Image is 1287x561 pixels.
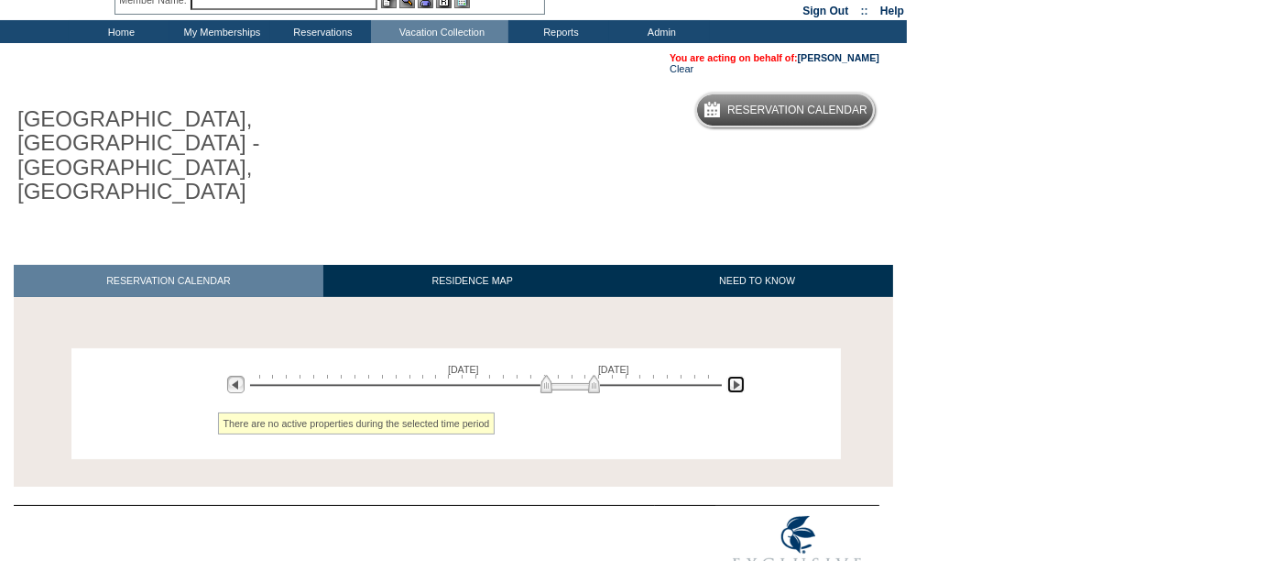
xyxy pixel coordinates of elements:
[861,5,868,17] span: ::
[169,20,270,43] td: My Memberships
[670,63,693,74] a: Clear
[727,376,745,393] img: Next
[798,52,879,63] a: [PERSON_NAME]
[323,265,622,297] a: RESIDENCE MAP
[14,265,323,297] a: RESERVATION CALENDAR
[448,364,479,375] span: [DATE]
[880,5,904,17] a: Help
[371,20,508,43] td: Vacation Collection
[14,104,424,208] h1: [GEOGRAPHIC_DATA], [GEOGRAPHIC_DATA] - [GEOGRAPHIC_DATA], [GEOGRAPHIC_DATA]
[270,20,371,43] td: Reservations
[508,20,609,43] td: Reports
[609,20,710,43] td: Admin
[598,364,629,375] span: [DATE]
[621,265,893,297] a: NEED TO KNOW
[69,20,169,43] td: Home
[227,376,245,393] img: Previous
[727,104,867,116] h5: Reservation Calendar
[218,412,496,434] div: There are no active properties during the selected time period
[802,5,848,17] a: Sign Out
[670,52,879,63] span: You are acting on behalf of:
